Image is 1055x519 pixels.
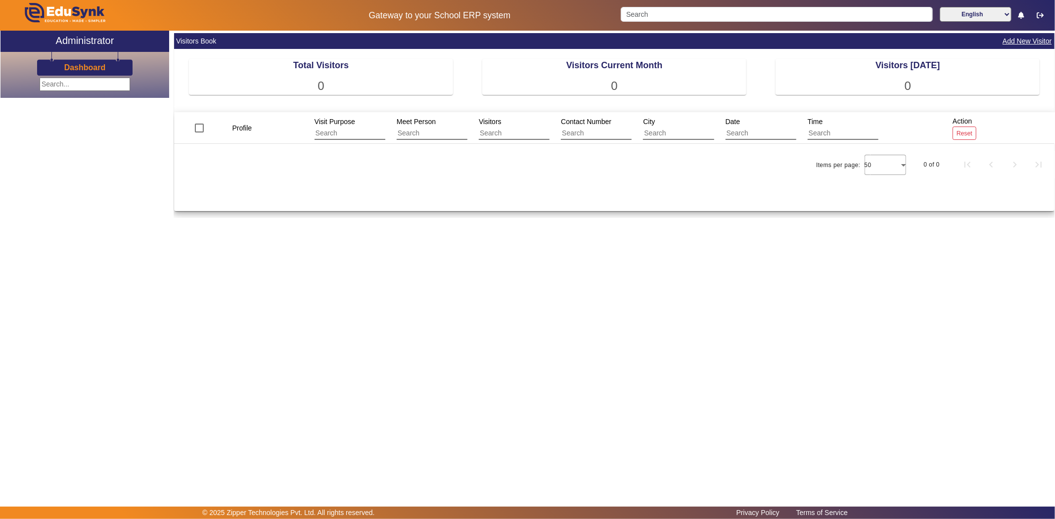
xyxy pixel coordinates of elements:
div: Visitors [475,113,580,143]
input: Search [643,127,732,140]
p: © 2025 Zipper Technologies Pvt. Ltd. All rights reserved. [202,508,375,518]
span: City [643,118,655,126]
button: Last page [1027,153,1051,176]
span: Date [726,118,740,126]
div: Visitors Current Month [482,59,746,72]
div: Date [722,113,826,143]
h5: Gateway to your School ERP system [269,10,610,21]
a: Administrator [0,31,169,52]
input: Search [397,127,485,140]
h3: Dashboard [64,63,106,72]
h2: Administrator [56,35,114,46]
mat-card-content: 0 [189,77,453,95]
div: Action [949,112,980,143]
button: Next page [1003,153,1027,176]
a: Terms of Service [791,506,853,519]
input: Search [561,127,649,140]
div: 0 of 0 [924,160,940,170]
span: Visit Purpose [315,118,355,126]
div: Total Visitors [189,59,453,72]
div: Profile [229,119,264,137]
div: Time [804,113,909,143]
div: Visitors [DATE] [776,59,1040,72]
span: Profile [232,124,252,132]
div: Items per page: [816,160,860,170]
input: Search [621,7,933,22]
input: Search... [40,78,130,91]
div: Meet Person [393,113,498,143]
mat-card-content: 0 [482,77,746,95]
input: Search [479,127,567,140]
a: Privacy Policy [732,506,784,519]
a: Dashboard [64,62,106,73]
button: Reset [953,127,976,140]
button: Previous page [979,153,1003,176]
input: Search [808,127,896,140]
span: Visitors [479,118,502,126]
button: Add New Visitor [1002,35,1053,47]
span: Contact Number [561,118,611,126]
div: City [640,113,744,143]
mat-card-content: 0 [776,77,1040,95]
div: Visit Purpose [311,113,415,143]
span: Meet Person [397,118,436,126]
mat-card-header: Visitors Book [174,33,1055,49]
button: First page [956,153,979,176]
input: Search [726,127,814,140]
span: Time [808,118,823,126]
div: Contact Number [557,113,662,143]
input: Search [315,127,403,140]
